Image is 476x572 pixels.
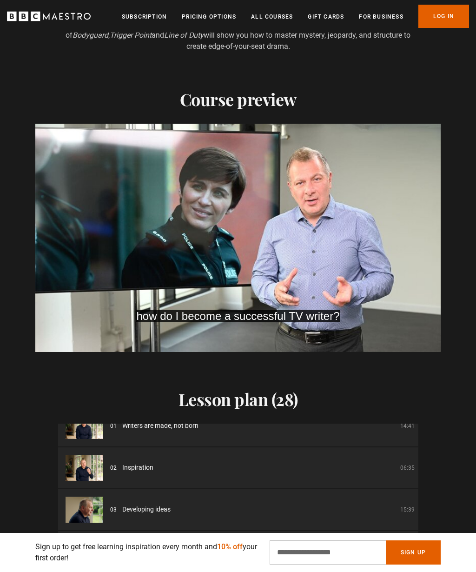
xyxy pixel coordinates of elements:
[251,12,293,21] a: All Courses
[35,124,441,352] video-js: Video Player
[110,422,117,430] p: 01
[400,505,415,514] p: 15:39
[122,421,198,431] span: Writers are made, not born
[400,422,415,430] p: 14:41
[58,389,418,409] h2: Lesson plan (28)
[110,464,117,472] p: 02
[122,5,469,28] nav: Primary
[73,31,108,40] i: Bodyguard
[7,9,91,23] svg: BBC Maestro
[217,542,243,551] span: 10% off
[386,540,441,565] button: Sign Up
[359,12,403,21] a: For business
[418,5,469,28] a: Log In
[182,12,236,21] a: Pricing Options
[58,19,418,52] p: [PERSON_NAME] is one of Britain’s most successful television writers. The award-winning creator o...
[164,31,204,40] i: Line of Duty
[35,541,258,564] p: Sign up to get free learning inspiration every month and your first order!
[122,12,167,21] a: Subscription
[308,12,344,21] a: Gift Cards
[35,89,441,109] h2: Course preview
[110,31,152,40] i: Trigger Point
[122,463,153,472] span: Inspiration
[122,505,171,514] span: Developing ideas
[400,464,415,472] p: 06:35
[110,505,117,514] p: 03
